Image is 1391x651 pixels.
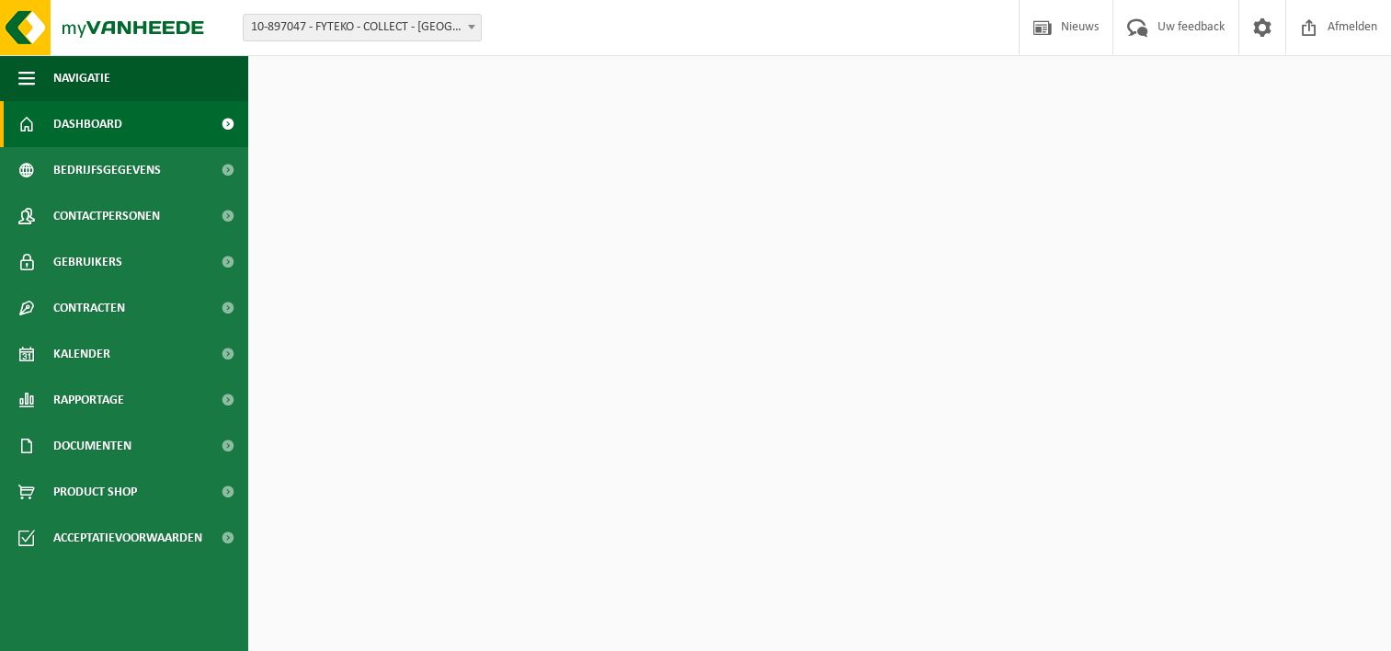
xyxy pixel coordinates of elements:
span: Product Shop [53,469,137,515]
span: Documenten [53,423,131,469]
span: Kalender [53,331,110,377]
span: Navigatie [53,55,110,101]
span: 10-897047 - FYTEKO - COLLECT - MONS [244,15,481,40]
span: 10-897047 - FYTEKO - COLLECT - MONS [243,14,482,41]
span: Dashboard [53,101,122,147]
span: Contactpersonen [53,193,160,239]
span: Rapportage [53,377,124,423]
span: Contracten [53,285,125,331]
span: Acceptatievoorwaarden [53,515,202,561]
span: Gebruikers [53,239,122,285]
span: Bedrijfsgegevens [53,147,161,193]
